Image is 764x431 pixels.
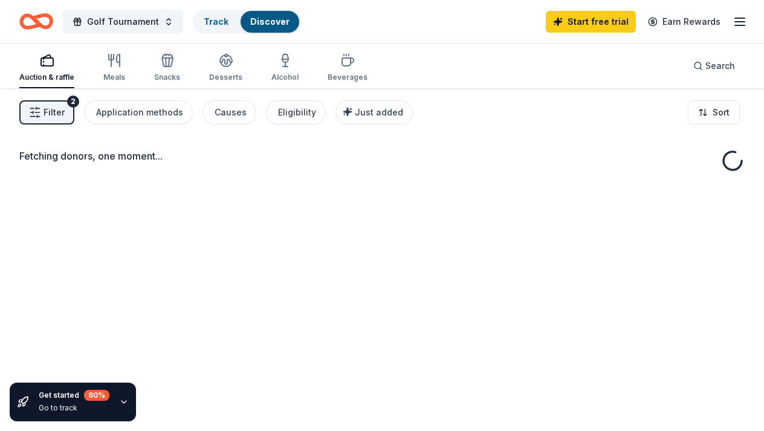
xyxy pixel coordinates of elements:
span: Search [705,59,735,73]
div: Get started [39,390,109,401]
button: Causes [202,100,256,125]
a: Start free trial [546,11,636,33]
div: Eligibility [278,105,316,120]
div: 2 [67,96,79,108]
div: Application methods [96,105,183,120]
a: Discover [250,16,290,27]
div: Causes [215,105,247,120]
div: Auction & raffle [19,73,74,82]
button: Auction & raffle [19,48,74,88]
div: Fetching donors, one moment... [19,149,745,163]
span: Golf Tournament [87,15,159,29]
button: Application methods [84,100,193,125]
span: Filter [44,105,65,120]
a: Home [19,7,53,36]
button: Eligibility [266,100,326,125]
div: Meals [103,73,125,82]
button: Just added [335,100,413,125]
button: Sort [688,100,740,125]
button: Search [684,54,745,78]
span: Just added [355,107,403,117]
button: Beverages [328,48,367,88]
button: Golf Tournament [63,10,183,34]
button: Snacks [154,48,180,88]
div: Beverages [328,73,367,82]
div: Alcohol [271,73,299,82]
button: TrackDiscover [193,10,300,34]
a: Earn Rewards [641,11,728,33]
div: Snacks [154,73,180,82]
div: Desserts [209,73,242,82]
div: Go to track [39,403,109,413]
button: Desserts [209,48,242,88]
span: Sort [713,105,730,120]
button: Meals [103,48,125,88]
a: Track [204,16,228,27]
div: 60 % [84,390,109,401]
button: Filter2 [19,100,74,125]
button: Alcohol [271,48,299,88]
